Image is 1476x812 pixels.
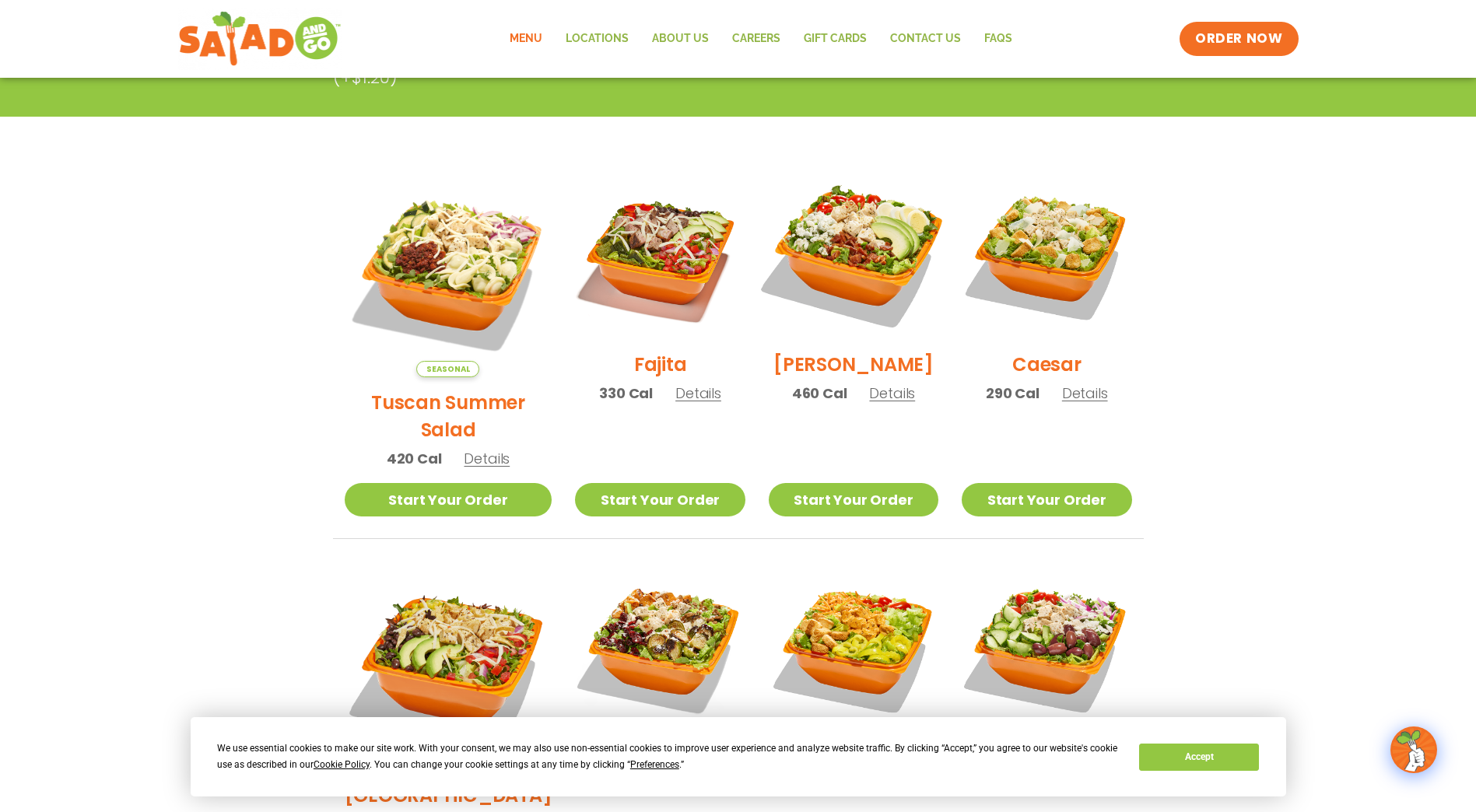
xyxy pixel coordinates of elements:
div: We use essential cookies to make our site work. With your consent, we may also use non-essential ... [217,740,1120,773]
img: new-SAG-logo-768×292 [178,8,342,70]
a: Start Your Order [769,483,938,516]
h2: Caesar [1012,351,1082,378]
span: Preferences [630,759,679,770]
img: Product photo for BBQ Ranch Salad [345,562,552,770]
a: Start Your Order [962,483,1131,516]
img: Product photo for Cobb Salad [754,155,953,354]
h2: Fajita [634,351,687,378]
img: wpChatIcon [1392,728,1436,772]
span: Details [675,383,721,403]
img: Product photo for Buffalo Chicken Salad [769,562,938,732]
img: Product photo for Tuscan Summer Salad [345,170,552,377]
a: Menu [498,21,554,57]
span: Details [464,449,510,468]
a: GIFT CARDS [792,21,878,57]
img: Product photo for Fajita Salad [575,170,745,339]
span: ORDER NOW [1195,30,1282,48]
h2: Tuscan Summer Salad [345,389,552,443]
span: 460 Cal [792,383,847,404]
img: Product photo for Caesar Salad [962,170,1131,339]
img: Product photo for Roasted Autumn Salad [575,562,745,732]
a: ORDER NOW [1180,22,1298,56]
a: FAQs [973,21,1024,57]
a: Start Your Order [575,483,745,516]
span: 290 Cal [986,383,1040,404]
a: About Us [640,21,720,57]
a: Careers [720,21,792,57]
span: Details [869,383,915,403]
button: Accept [1139,744,1259,771]
a: Contact Us [878,21,973,57]
span: 420 Cal [387,448,442,469]
h2: [PERSON_NAME] [773,351,934,378]
span: Cookie Policy [314,759,370,770]
a: Locations [554,21,640,57]
div: Cookie Consent Prompt [191,717,1286,796]
span: 330 Cal [599,383,653,404]
nav: Menu [498,21,1024,57]
a: Start Your Order [345,483,552,516]
span: Seasonal [416,361,479,377]
img: Product photo for Greek Salad [962,562,1131,732]
span: Details [1062,383,1108,403]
